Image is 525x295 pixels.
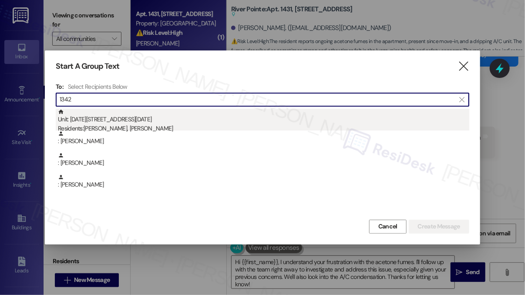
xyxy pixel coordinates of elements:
button: Create Message [409,220,469,234]
h3: To: [56,83,64,91]
div: : [PERSON_NAME] [58,152,469,168]
button: Cancel [369,220,407,234]
div: : [PERSON_NAME] [58,131,469,146]
div: Unit: [DATE][STREET_ADDRESS][DATE] [58,109,469,134]
div: : [PERSON_NAME] [58,174,469,189]
i:  [458,62,469,71]
input: Search for any contact or apartment [60,94,455,106]
i:  [459,96,464,103]
div: : [PERSON_NAME] [56,174,469,196]
h3: Start A Group Text [56,61,119,71]
div: : [PERSON_NAME] [56,131,469,152]
button: Clear text [455,93,469,106]
span: Create Message [418,222,460,231]
div: Residents: [PERSON_NAME], [PERSON_NAME] [58,124,469,133]
div: : [PERSON_NAME] [56,152,469,174]
div: Unit: [DATE][STREET_ADDRESS][DATE]Residents:[PERSON_NAME], [PERSON_NAME] [56,109,469,131]
span: Cancel [378,222,397,231]
h4: Select Recipients Below [68,83,128,91]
